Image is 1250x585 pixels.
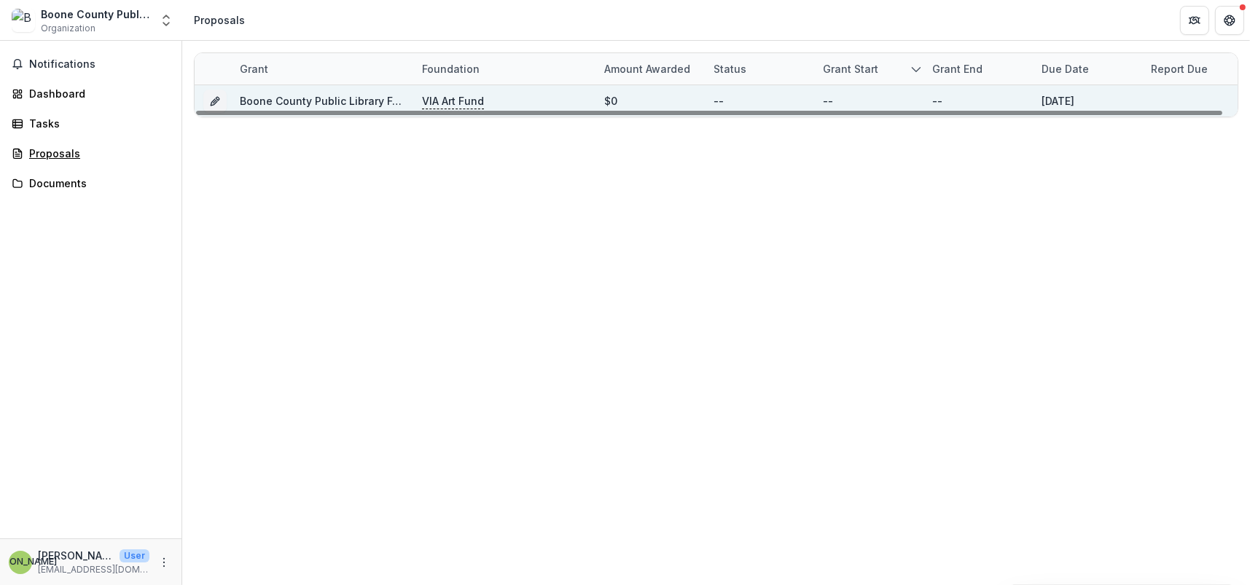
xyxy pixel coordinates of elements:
svg: sorted descending [910,63,922,75]
div: Report Due [1142,61,1216,76]
span: Notifications [29,58,170,71]
div: Grant [231,61,277,76]
div: Proposals [194,12,245,28]
span: Organization [41,22,95,35]
a: Tasks [6,111,176,136]
div: Status [705,53,814,85]
div: Boone County Public Library Foundation [41,7,150,22]
button: Get Help [1215,6,1244,35]
a: Dashboard [6,82,176,106]
button: Open entity switcher [156,6,176,35]
button: More [155,554,173,571]
div: Grant [231,53,413,85]
div: Proposals [29,146,164,161]
div: Tasks [29,116,164,131]
div: $0 [604,93,617,109]
div: Dashboard [29,86,164,101]
div: Grant start [814,53,923,85]
div: [DATE] [1042,93,1074,109]
div: Grant end [923,53,1033,85]
a: Proposals [6,141,176,165]
p: [EMAIL_ADDRESS][DOMAIN_NAME] [38,563,149,576]
div: Grant end [923,61,991,76]
div: Documents [29,176,164,191]
button: Grant 9014d38c-6124-48fb-9eea-aa0846f782a6 [203,90,227,113]
a: Documents [6,171,176,195]
button: Partners [1180,6,1209,35]
p: VIA Art Fund [422,93,484,109]
p: User [120,549,149,562]
div: Due Date [1033,53,1142,85]
a: Boone County Public Library Foundation - 2025 - LOI: Artistic Production Spring 2026 [240,95,673,107]
button: Notifications [6,52,176,76]
nav: breadcrumb [188,9,251,31]
div: -- [823,93,833,109]
div: Grant start [814,61,887,76]
div: -- [714,93,724,109]
div: Foundation [413,53,595,85]
div: Amount awarded [595,53,705,85]
div: Amount awarded [595,61,699,76]
div: Foundation [413,61,488,76]
div: Status [705,61,755,76]
div: Due Date [1033,61,1098,76]
div: -- [932,93,942,109]
img: Boone County Public Library Foundation [12,9,35,32]
p: [PERSON_NAME] [38,548,114,563]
